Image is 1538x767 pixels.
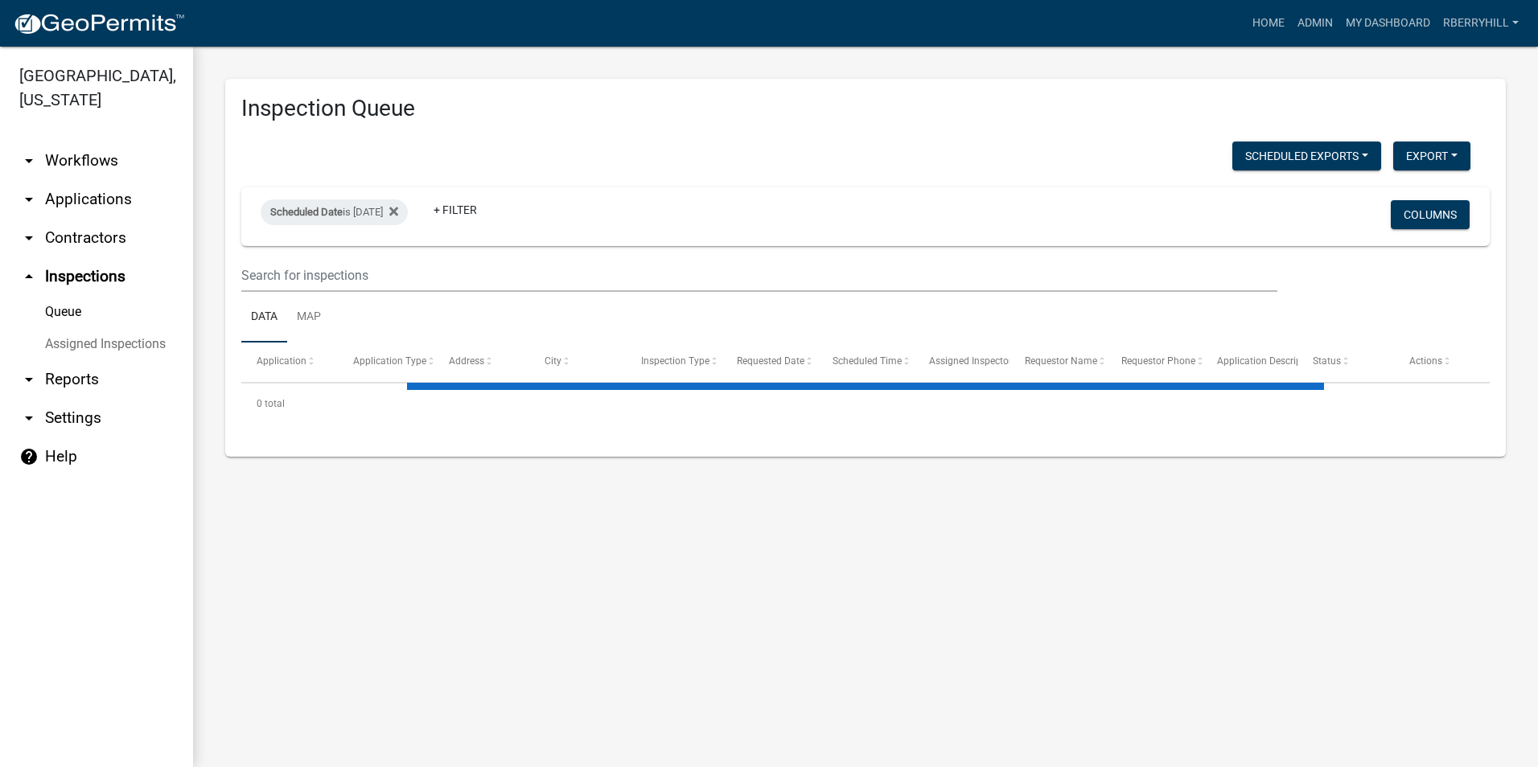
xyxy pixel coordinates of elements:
[257,355,306,367] span: Application
[737,355,804,367] span: Requested Date
[1105,342,1201,381] datatable-header-cell: Requestor Phone
[545,355,561,367] span: City
[241,383,1490,424] div: 0 total
[261,199,408,225] div: is [DATE]
[1437,8,1525,39] a: rberryhill
[1391,200,1470,229] button: Columns
[929,355,1012,367] span: Assigned Inspector
[817,342,913,381] datatable-header-cell: Scheduled Time
[241,342,337,381] datatable-header-cell: Application
[19,267,39,286] i: arrow_drop_up
[1232,142,1381,170] button: Scheduled Exports
[1393,142,1470,170] button: Export
[449,355,484,367] span: Address
[287,292,331,343] a: Map
[337,342,433,381] datatable-header-cell: Application Type
[241,95,1490,122] h3: Inspection Queue
[19,370,39,389] i: arrow_drop_down
[1010,342,1105,381] datatable-header-cell: Requestor Name
[914,342,1010,381] datatable-header-cell: Assigned Inspector
[626,342,722,381] datatable-header-cell: Inspection Type
[529,342,625,381] datatable-header-cell: City
[270,206,343,218] span: Scheduled Date
[421,195,490,224] a: + Filter
[1394,342,1490,381] datatable-header-cell: Actions
[19,408,39,428] i: arrow_drop_down
[241,292,287,343] a: Data
[19,190,39,209] i: arrow_drop_down
[1121,355,1195,367] span: Requestor Phone
[19,228,39,248] i: arrow_drop_down
[641,355,709,367] span: Inspection Type
[1409,355,1442,367] span: Actions
[1339,8,1437,39] a: My Dashboard
[19,151,39,170] i: arrow_drop_down
[1291,8,1339,39] a: Admin
[241,259,1277,292] input: Search for inspections
[434,342,529,381] datatable-header-cell: Address
[1025,355,1097,367] span: Requestor Name
[1297,342,1393,381] datatable-header-cell: Status
[1217,355,1318,367] span: Application Description
[1313,355,1341,367] span: Status
[353,355,426,367] span: Application Type
[1246,8,1291,39] a: Home
[833,355,902,367] span: Scheduled Time
[1202,342,1297,381] datatable-header-cell: Application Description
[722,342,817,381] datatable-header-cell: Requested Date
[19,447,39,466] i: help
